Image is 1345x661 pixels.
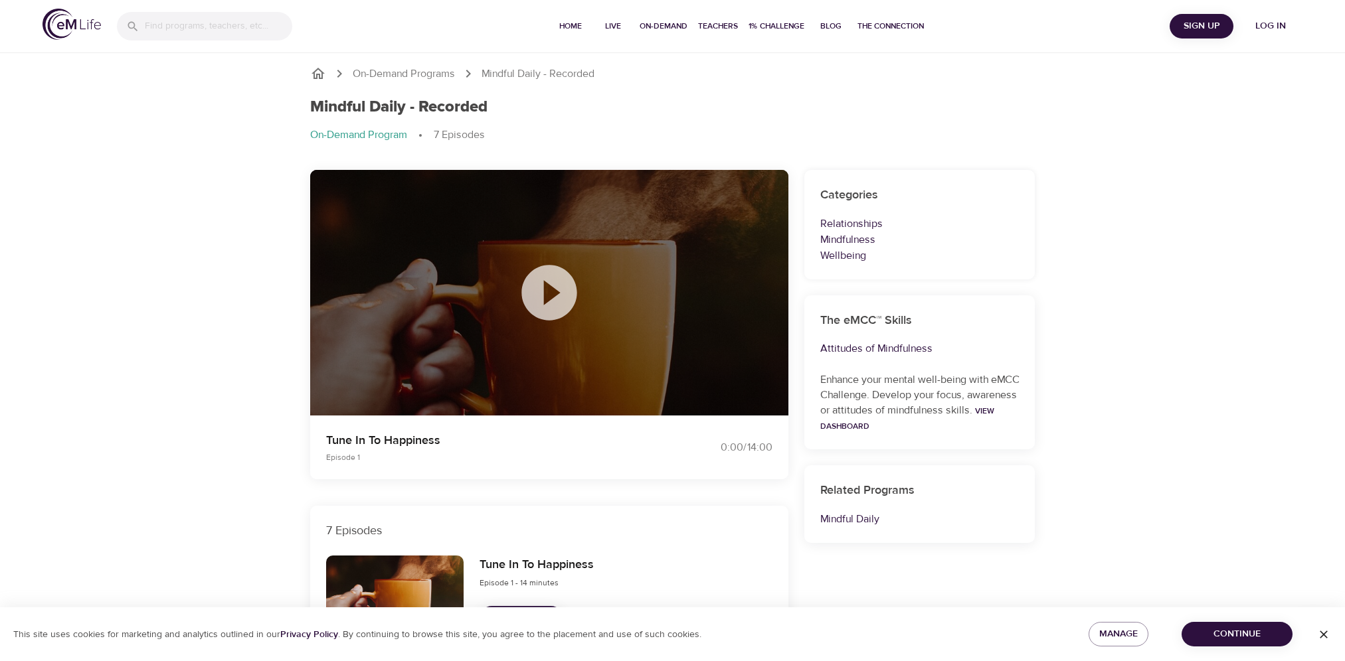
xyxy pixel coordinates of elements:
p: Mindful Daily - Recorded [482,66,594,82]
span: Sign Up [1175,18,1228,35]
span: Teachers [698,19,738,33]
div: 0:00 / 14:00 [673,440,772,455]
span: Continue [1192,626,1282,642]
button: Log in [1239,14,1302,38]
p: Episode 1 [326,451,657,463]
span: Blog [815,19,847,33]
span: On-Demand [640,19,687,33]
h6: Categories [820,186,1020,205]
span: Home [555,19,586,33]
nav: breadcrumb [310,66,1035,82]
h6: Tune In To Happiness [480,555,594,575]
img: logo [43,9,101,40]
p: 7 Episodes [326,522,772,540]
span: Episode 1 - 14 minutes [480,577,559,588]
span: Manage [1099,626,1138,642]
p: Tune In To Happiness [326,431,657,449]
p: Mindfulness [820,232,1020,248]
a: Privacy Policy [280,628,338,640]
p: Relationships [820,216,1020,232]
button: Play [480,606,563,630]
span: The Connection [857,19,924,33]
h1: Mindful Daily - Recorded [310,98,488,117]
a: On-Demand Programs [353,66,455,82]
span: 1% Challenge [749,19,804,33]
p: On-Demand Program [310,127,407,143]
a: Mindful Daily [820,512,879,526]
h6: Related Programs [820,481,1020,500]
button: Manage [1089,622,1148,646]
button: Sign Up [1170,14,1233,38]
span: Live [597,19,629,33]
button: Continue [1182,622,1293,646]
input: Find programs, teachers, etc... [145,12,292,40]
button: Add to Playlist [685,606,772,630]
p: 7 Episodes [434,127,485,143]
h6: The eMCC™ Skills [820,311,1020,330]
span: Log in [1244,18,1297,35]
p: Attitudes of Mindfulness [820,340,1020,356]
p: Enhance your mental well-being with eMCC Challenge. Develop your focus, awareness or attitudes of... [820,372,1020,433]
p: Wellbeing [820,248,1020,263]
nav: breadcrumb [310,127,1035,143]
